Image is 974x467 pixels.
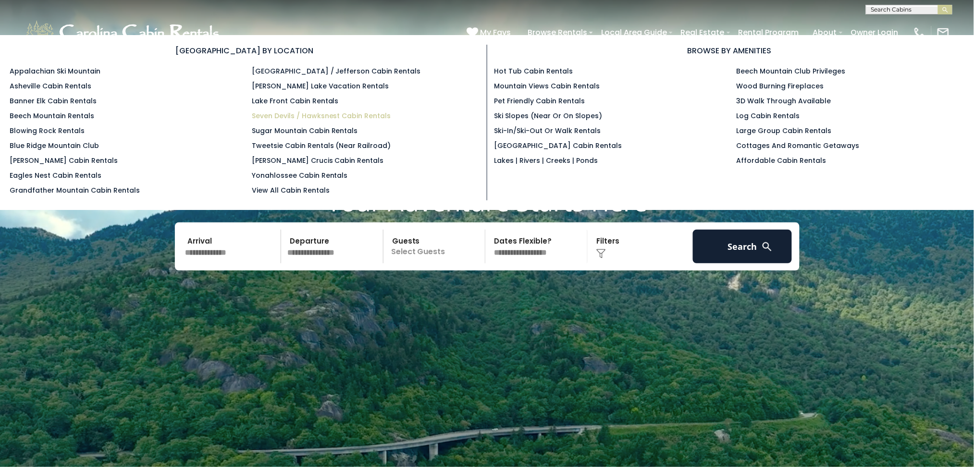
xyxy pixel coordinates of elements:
[494,156,598,165] a: Lakes | Rivers | Creeks | Ponds
[937,26,950,39] img: mail-regular-white.png
[693,230,792,263] button: Search
[737,126,832,135] a: Large Group Cabin Rentals
[252,171,348,180] a: Yonahlossee Cabin Rentals
[596,24,672,41] a: Local Area Guide
[10,185,140,195] a: Grandfather Mountain Cabin Rentals
[252,126,358,135] a: Sugar Mountain Cabin Rentals
[10,45,480,57] h3: [GEOGRAPHIC_DATA] BY LOCATION
[523,24,592,41] a: Browse Rentals
[10,141,99,150] a: Blue Ridge Mountain Club
[494,66,573,76] a: Hot Tub Cabin Rentals
[737,111,800,121] a: Log Cabin Rentals
[494,141,622,150] a: [GEOGRAPHIC_DATA] Cabin Rentals
[252,156,384,165] a: [PERSON_NAME] Crucis Cabin Rentals
[913,26,926,39] img: phone-regular-white.png
[480,26,511,38] span: My Favs
[676,24,729,41] a: Real Estate
[761,241,773,253] img: search-regular-white.png
[252,66,421,76] a: [GEOGRAPHIC_DATA] / Jefferson Cabin Rentals
[252,141,391,150] a: Tweetsie Cabin Rentals (Near Railroad)
[494,96,585,106] a: Pet Friendly Cabin Rentals
[10,126,85,135] a: Blowing Rock Rentals
[467,26,513,39] a: My Favs
[10,171,101,180] a: Eagles Nest Cabin Rentals
[252,81,389,91] a: [PERSON_NAME] Lake Vacation Rentals
[252,185,330,195] a: View All Cabin Rentals
[494,45,965,57] h3: BROWSE BY AMENITIES
[24,18,223,47] img: White-1-1-2.png
[596,249,606,258] img: filter--v1.png
[494,81,600,91] a: Mountain Views Cabin Rentals
[10,111,94,121] a: Beech Mountain Rentals
[494,126,601,135] a: Ski-in/Ski-Out or Walk Rentals
[10,81,91,91] a: Asheville Cabin Rentals
[252,111,391,121] a: Seven Devils / Hawksnest Cabin Rentals
[10,66,100,76] a: Appalachian Ski Mountain
[737,66,846,76] a: Beech Mountain Club Privileges
[252,96,339,106] a: Lake Front Cabin Rentals
[737,96,831,106] a: 3D Walk Through Available
[734,24,804,41] a: Rental Program
[846,24,903,41] a: Owner Login
[10,96,97,106] a: Banner Elk Cabin Rentals
[737,141,860,150] a: Cottages and Romantic Getaways
[808,24,842,41] a: About
[737,81,824,91] a: Wood Burning Fireplaces
[494,111,603,121] a: Ski Slopes (Near or On Slopes)
[737,156,826,165] a: Affordable Cabin Rentals
[10,156,118,165] a: [PERSON_NAME] Cabin Rentals
[386,230,485,263] p: Select Guests
[7,187,967,217] h1: Your Adventure Starts Here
